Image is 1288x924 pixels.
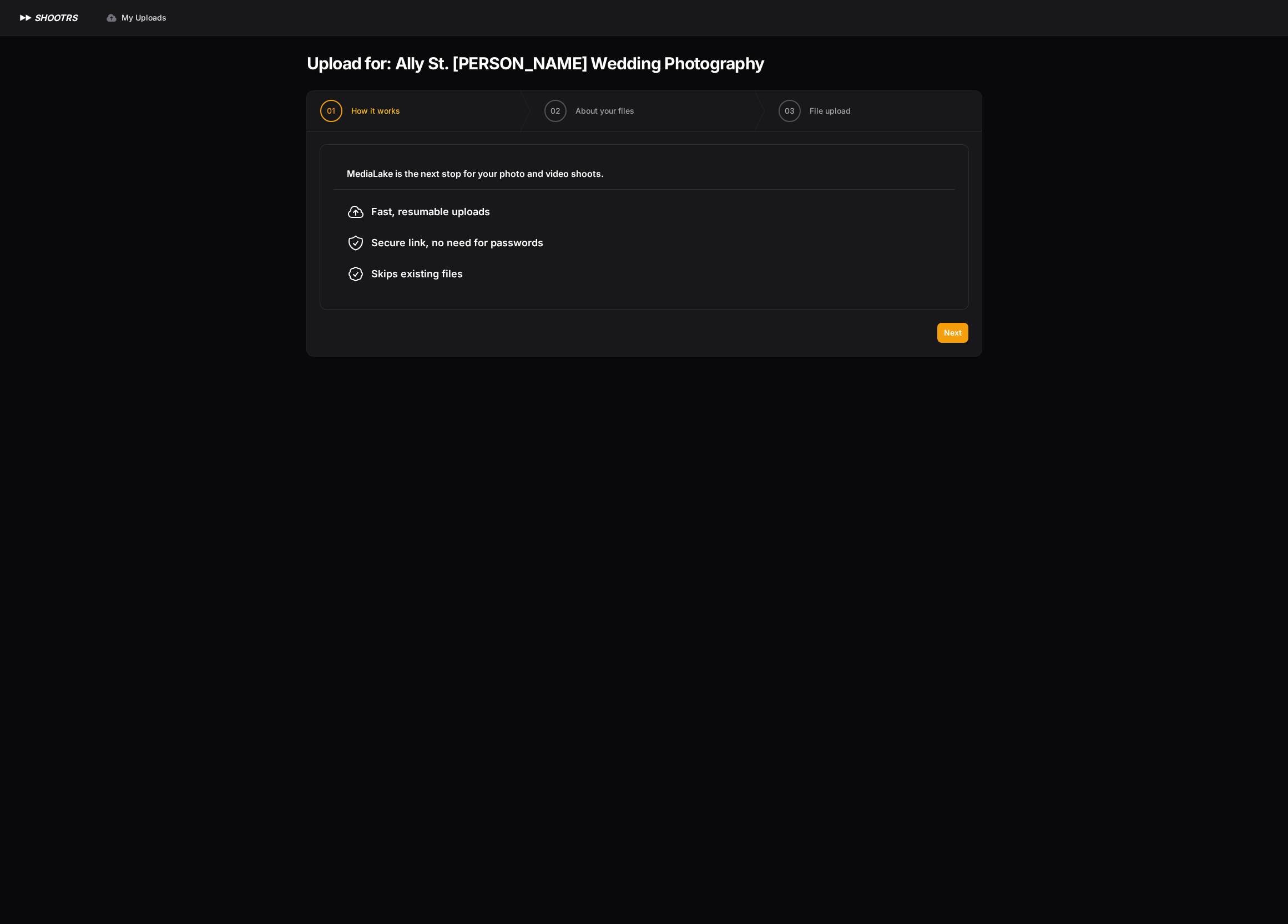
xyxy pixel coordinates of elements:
[122,12,166,23] span: My Uploads
[307,53,765,73] h1: Upload for: Ally St. [PERSON_NAME] Wedding Photography
[785,105,795,116] span: 03
[18,11,77,24] a: SHOOTRS SHOOTRS
[347,167,942,180] h3: MediaLake is the next stop for your photo and video shoots.
[351,105,400,116] span: How it works
[371,266,463,282] span: Skips existing files
[371,235,543,251] span: Secure link, no need for passwords
[765,91,864,131] button: 03 File upload
[307,91,413,131] button: 01 How it works
[327,105,335,116] span: 01
[371,204,490,220] span: Fast, resumable uploads
[99,8,173,28] a: My Uploads
[18,11,34,24] img: SHOOTRS
[531,91,648,131] button: 02 About your files
[575,105,634,116] span: About your files
[550,105,560,116] span: 02
[937,323,968,343] button: Next
[810,105,851,116] span: File upload
[944,327,962,338] span: Next
[34,11,77,24] h1: SHOOTRS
